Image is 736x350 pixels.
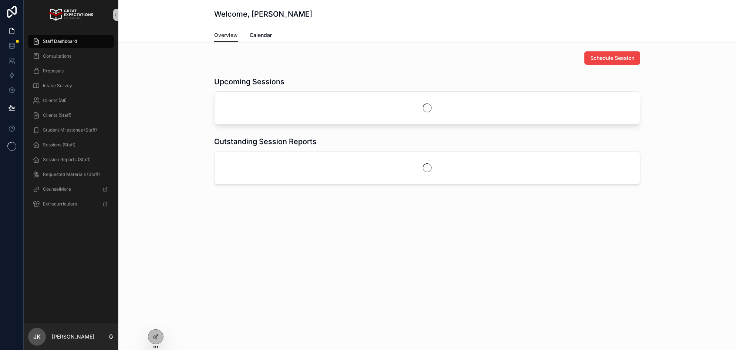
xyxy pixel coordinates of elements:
span: Student Milestones (Staff) [43,127,97,133]
a: Overview [214,28,238,43]
button: Schedule Session [584,51,640,65]
a: Requested Materials (Staff) [28,168,114,181]
h1: Upcoming Sessions [214,77,284,87]
span: Intake Survey [43,83,72,89]
span: Clients (Staff) [43,112,71,118]
span: Overview [214,31,238,39]
a: CounselMore [28,183,114,196]
h1: Outstanding Session Reports [214,136,317,147]
a: Intake Survey [28,79,114,92]
a: Student Milestones (Staff) [28,123,114,137]
a: Sessions (Staff) [28,138,114,152]
span: CounselMore [43,186,71,192]
span: Sessions (Staff) [43,142,75,148]
a: Clients (Staff) [28,109,114,122]
a: Clients (All) [28,94,114,107]
span: Extracurriculars [43,201,77,207]
a: Extracurriculars [28,197,114,211]
span: Session Reports (Staff) [43,157,91,163]
span: JK [33,332,41,341]
span: Staff Dashboard [43,38,77,44]
a: Staff Dashboard [28,35,114,48]
h1: Welcome, [PERSON_NAME] [214,9,312,19]
div: scrollable content [24,30,118,220]
span: Requested Materials (Staff) [43,171,100,177]
span: Clients (All) [43,98,67,103]
a: Session Reports (Staff) [28,153,114,166]
p: [PERSON_NAME] [52,333,94,340]
span: Consultations [43,53,71,59]
a: Consultations [28,50,114,63]
span: Calendar [250,31,272,39]
a: Proposals [28,64,114,78]
span: Schedule Session [590,54,634,62]
a: Calendar [250,28,272,43]
img: App logo [49,9,93,21]
span: Proposals [43,68,64,74]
